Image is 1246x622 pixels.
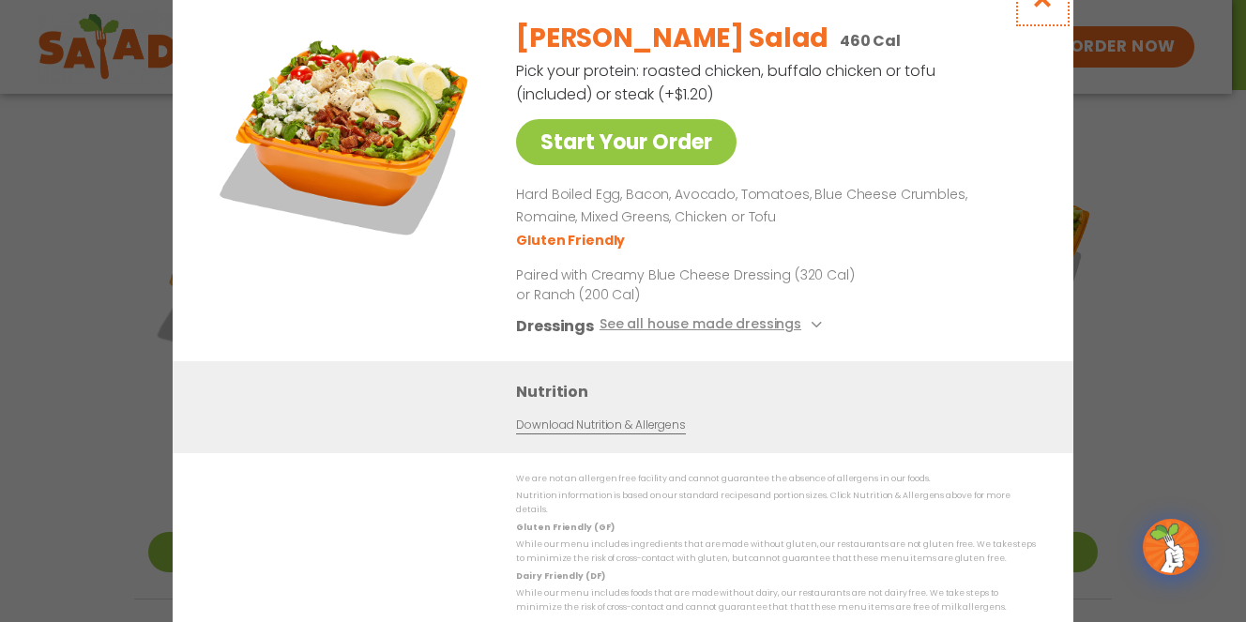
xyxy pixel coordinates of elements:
[516,19,828,58] h2: [PERSON_NAME] Salad
[516,489,1036,518] p: Nutrition information is based on our standard recipes and portion sizes. Click Nutrition & Aller...
[516,119,737,165] a: Start Your Order
[840,29,901,53] p: 460 Cal
[516,472,1036,486] p: We are not an allergen free facility and cannot guarantee the absence of allergens in our foods.
[516,184,1028,229] p: Hard Boiled Egg, Bacon, Avocado, Tomatoes, Blue Cheese Crumbles, Romaine, Mixed Greens, Chicken o...
[215,5,478,267] img: Featured product photo for Cobb Salad
[516,538,1036,567] p: While our menu includes ingredients that are made without gluten, our restaurants are not gluten ...
[516,569,604,581] strong: Dairy Friendly (DF)
[600,313,828,337] button: See all house made dressings
[516,230,628,250] li: Gluten Friendly
[516,265,863,304] p: Paired with Creamy Blue Cheese Dressing (320 Cal) or Ranch (200 Cal)
[516,313,594,337] h3: Dressings
[1145,521,1197,573] img: wpChatIcon
[516,379,1045,402] h3: Nutrition
[516,59,938,106] p: Pick your protein: roasted chicken, buffalo chicken or tofu (included) or steak (+$1.20)
[516,521,614,532] strong: Gluten Friendly (GF)
[516,416,685,433] a: Download Nutrition & Allergens
[516,586,1036,615] p: While our menu includes foods that are made without dairy, our restaurants are not dairy free. We...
